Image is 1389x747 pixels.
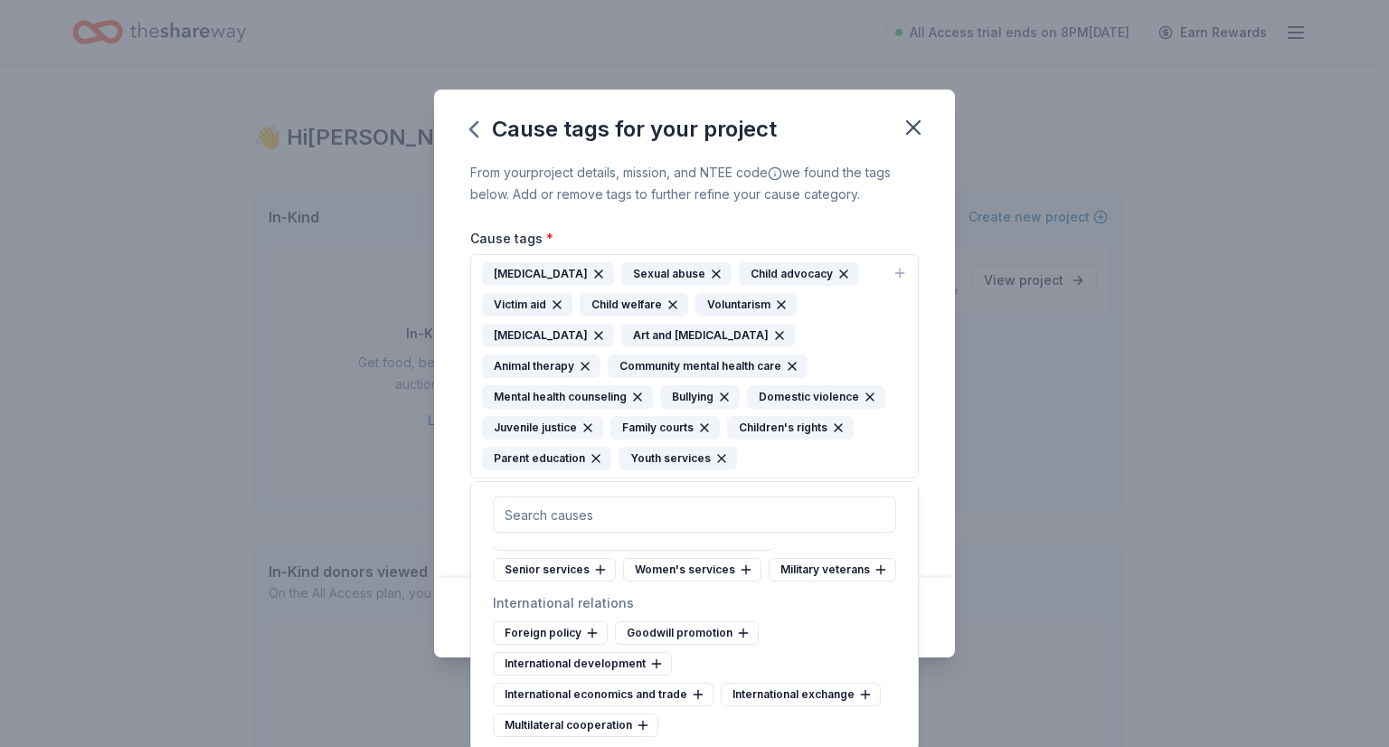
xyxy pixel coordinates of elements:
[493,714,658,737] div: Multilateral cooperation
[470,230,553,248] label: Cause tags
[580,293,688,317] div: Child welfare
[615,621,759,645] div: Goodwill promotion
[493,558,616,582] div: Senior services
[493,683,713,706] div: International economics and trade
[747,385,885,409] div: Domestic violence
[482,355,600,378] div: Animal therapy
[660,385,740,409] div: Bullying
[482,262,614,286] div: [MEDICAL_DATA]
[621,324,795,347] div: Art and [MEDICAL_DATA]
[621,262,732,286] div: Sexual abuse
[482,293,572,317] div: Victim aid
[695,293,797,317] div: Voluntarism
[739,262,859,286] div: Child advocacy
[482,416,603,440] div: Juvenile justice
[470,254,919,478] button: [MEDICAL_DATA]Sexual abuseChild advocacyVictim aidChild welfareVoluntarism[MEDICAL_DATA]Art and [...
[727,416,854,440] div: Children's rights
[610,416,720,440] div: Family courts
[623,558,761,582] div: Women's services
[493,621,608,645] div: Foreign policy
[619,447,737,470] div: Youth services
[470,162,919,205] div: From your project details, mission, and NTEE code we found the tags below. Add or remove tags to ...
[721,683,881,706] div: International exchange
[608,355,808,378] div: Community mental health care
[470,115,777,144] div: Cause tags for your project
[482,385,653,409] div: Mental health counseling
[482,447,611,470] div: Parent education
[493,592,896,614] div: International relations
[493,652,672,676] div: International development
[769,558,896,582] div: Military veterans
[482,324,614,347] div: [MEDICAL_DATA]
[493,496,896,533] input: Search causes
